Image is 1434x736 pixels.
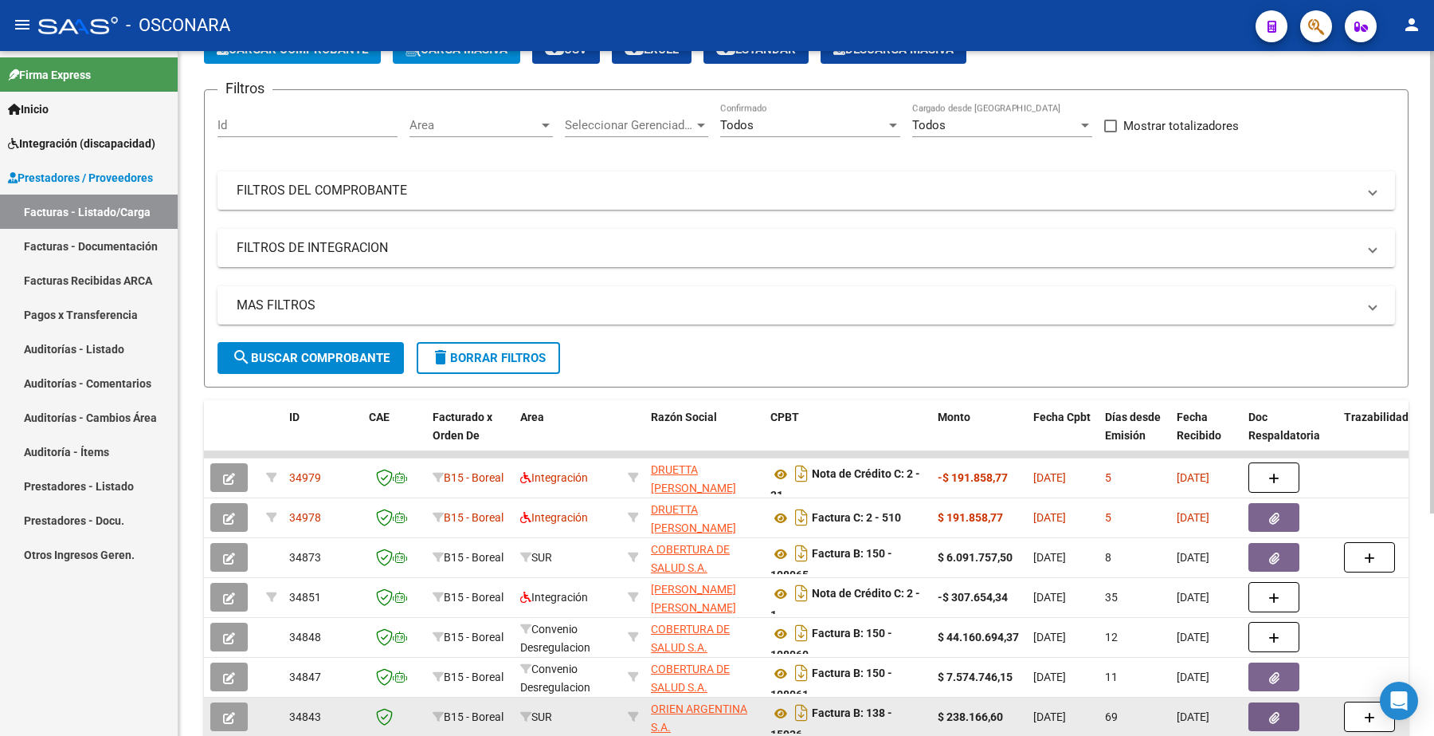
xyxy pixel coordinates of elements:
[126,8,230,43] span: - OSCONARA
[1242,400,1338,470] datatable-header-cell: Doc Respaldatoria
[289,471,321,484] span: 34979
[289,591,321,604] span: 34851
[520,710,552,723] span: SUR
[444,631,503,644] span: B15 - Boreal
[1338,400,1433,470] datatable-header-cell: Trazabilidad
[1099,400,1170,470] datatable-header-cell: Días desde Emisión
[520,471,588,484] span: Integración
[520,663,590,694] span: Convenio Desregulacion
[1027,400,1099,470] datatable-header-cell: Fecha Cpbt
[651,623,730,654] span: COBERTURA DE SALUD S.A.
[1105,411,1161,442] span: Días desde Emisión
[1248,411,1320,442] span: Doc Respaldatoria
[1177,411,1221,442] span: Fecha Recibido
[444,671,503,683] span: B15 - Boreal
[237,239,1357,257] mat-panel-title: FILTROS DE INTEGRACION
[8,169,153,187] span: Prestadores / Proveedores
[651,700,758,734] div: 30711534616
[1177,511,1209,524] span: [DATE]
[812,512,901,525] strong: Factura C: 2 - 510
[1033,710,1066,723] span: [DATE]
[565,118,694,132] span: Seleccionar Gerenciador
[369,411,390,423] span: CAE
[444,591,503,604] span: B15 - Boreal
[651,581,758,614] div: 27390102963
[625,42,679,57] span: EXCEL
[217,77,272,100] h3: Filtros
[1177,671,1209,683] span: [DATE]
[770,667,892,702] strong: Factura B: 150 - 108061
[8,66,91,84] span: Firma Express
[444,511,503,524] span: B15 - Boreal
[217,171,1395,210] mat-expansion-panel-header: FILTROS DEL COMPROBANTE
[444,710,503,723] span: B15 - Boreal
[417,342,560,374] button: Borrar Filtros
[1105,671,1118,683] span: 11
[1177,591,1209,604] span: [DATE]
[791,581,812,606] i: Descargar documento
[1402,15,1421,34] mat-icon: person
[217,286,1395,325] mat-expansion-panel-header: MAS FILTROS
[931,400,1027,470] datatable-header-cell: Monto
[545,42,587,57] span: CSV
[514,400,621,470] datatable-header-cell: Area
[520,551,552,564] span: SUR
[938,671,1013,683] strong: $ 7.574.746,15
[1033,411,1091,423] span: Fecha Cpbt
[938,551,1013,564] strong: $ 6.091.757,50
[938,471,1008,484] strong: -$ 191.858,77
[362,400,426,470] datatable-header-cell: CAE
[1344,411,1409,423] span: Trazabilidad
[409,118,539,132] span: Area
[520,623,590,654] span: Convenio Desregulacion
[217,229,1395,267] mat-expansion-panel-header: FILTROS DE INTEGRACION
[912,118,946,132] span: Todos
[645,400,764,470] datatable-header-cell: Razón Social
[237,182,1357,199] mat-panel-title: FILTROS DEL COMPROBANTE
[651,583,736,650] span: [PERSON_NAME] [PERSON_NAME] DEL [PERSON_NAME]
[651,501,758,534] div: 27371272947
[8,135,155,152] span: Integración (discapacidad)
[1105,631,1118,644] span: 12
[1105,551,1111,564] span: 8
[938,511,1003,524] strong: $ 191.858,77
[1170,400,1242,470] datatable-header-cell: Fecha Recibido
[651,703,747,734] span: ORIEN ARGENTINA S.A.
[938,591,1008,604] strong: -$ 307.654,34
[1033,551,1066,564] span: [DATE]
[938,631,1019,644] strong: $ 44.160.694,37
[651,411,717,423] span: Razón Social
[770,628,892,662] strong: Factura B: 150 - 108060
[289,671,321,683] span: 34847
[938,710,1003,723] strong: $ 238.166,60
[232,348,251,367] mat-icon: search
[791,700,812,726] i: Descargar documento
[1380,682,1418,720] div: Open Intercom Messenger
[791,461,812,486] i: Descargar documento
[1033,671,1066,683] span: [DATE]
[8,100,49,118] span: Inicio
[1177,631,1209,644] span: [DATE]
[289,411,300,423] span: ID
[289,631,321,644] span: 34848
[651,461,758,494] div: 27371272947
[1105,591,1118,604] span: 35
[770,548,892,582] strong: Factura B: 150 - 108065
[938,411,970,423] span: Monto
[13,15,32,34] mat-icon: menu
[651,660,758,694] div: 30707761896
[651,663,730,694] span: COBERTURA DE SALUD S.A.
[444,551,503,564] span: B15 - Boreal
[651,503,736,534] span: DRUETTA [PERSON_NAME]
[1033,591,1066,604] span: [DATE]
[1177,551,1209,564] span: [DATE]
[426,400,514,470] datatable-header-cell: Facturado x Orden De
[716,42,796,57] span: Estandar
[764,400,931,470] datatable-header-cell: CPBT
[791,660,812,686] i: Descargar documento
[433,411,492,442] span: Facturado x Orden De
[289,551,321,564] span: 34873
[444,471,503,484] span: B15 - Boreal
[1033,631,1066,644] span: [DATE]
[520,411,544,423] span: Area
